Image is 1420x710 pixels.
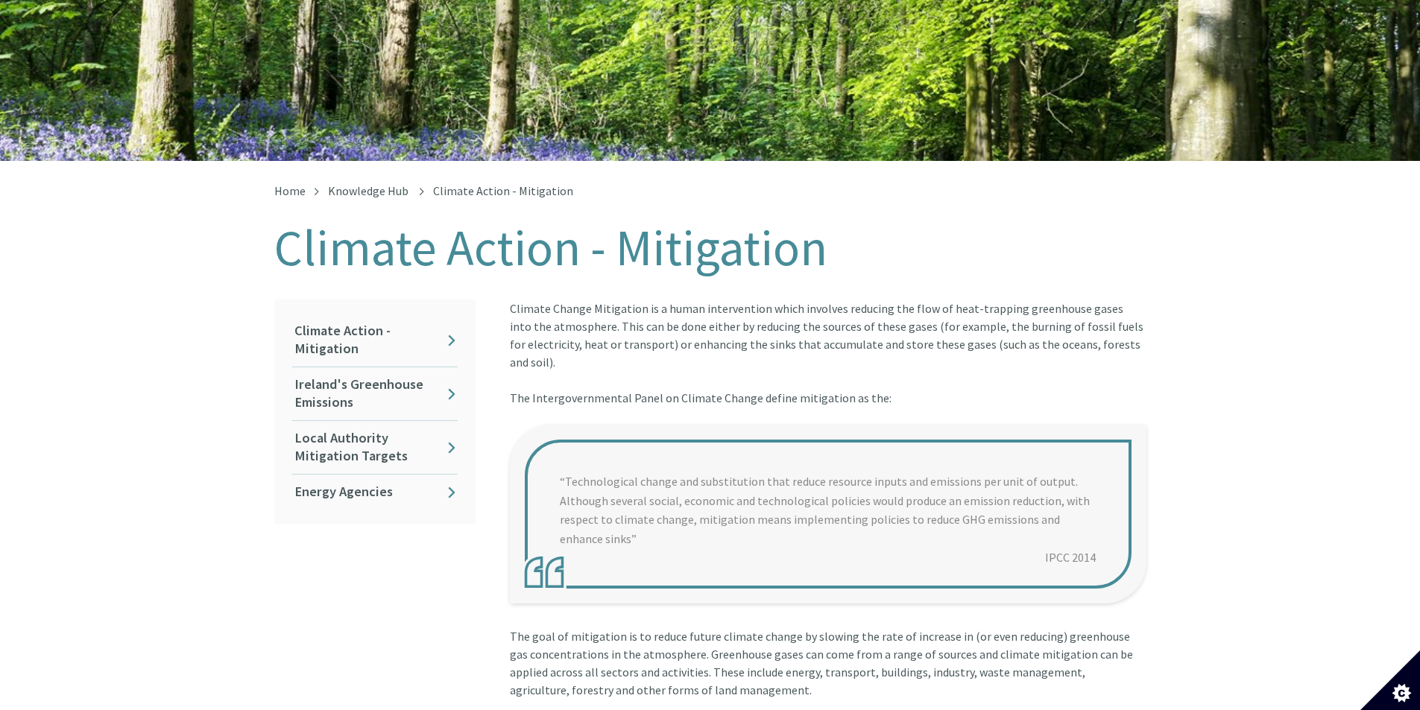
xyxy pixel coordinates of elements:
[328,183,408,198] a: Knowledge Hub
[274,183,306,198] a: Home
[292,367,458,420] a: Ireland's Greenhouse Emissions
[433,183,573,198] span: Climate Action - Mitigation
[292,314,458,367] a: Climate Action - Mitigation
[510,299,1146,425] div: Climate Change Mitigation is a human intervention which involves reducing the flow of heat-trappi...
[292,475,458,510] a: Energy Agencies
[292,421,458,474] a: Local Authority Mitigation Targets
[1360,650,1420,710] button: Set cookie preferences
[274,221,1146,276] h1: Climate Action - Mitigation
